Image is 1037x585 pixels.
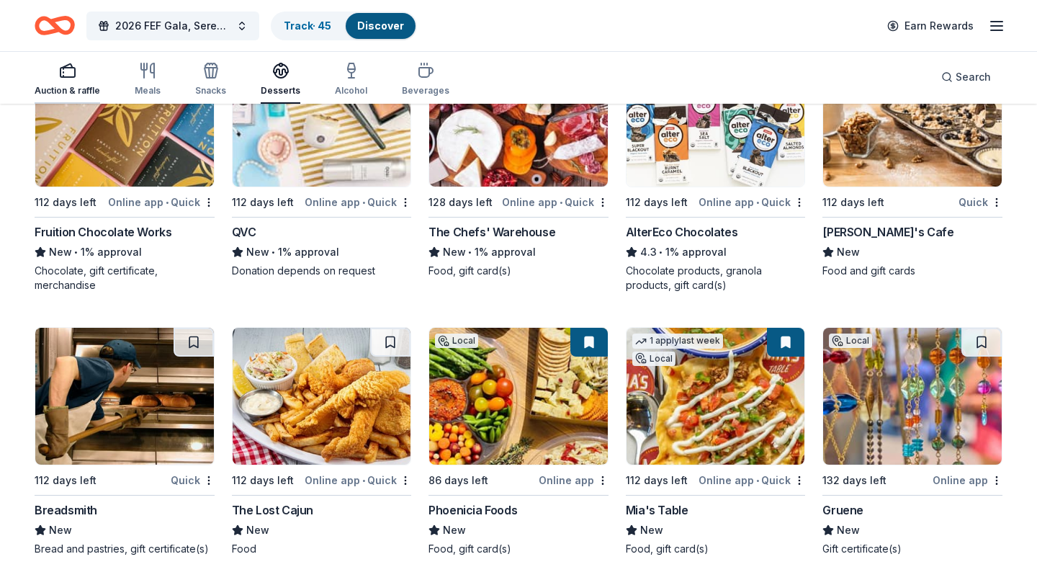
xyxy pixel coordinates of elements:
div: [PERSON_NAME]'s Cafe [822,223,953,241]
img: Image for Mia's Table [627,328,805,465]
div: 1% approval [428,244,609,261]
span: New [49,522,72,539]
a: Image for The Chefs' Warehouse6 applieslast week128 days leftOnline app•QuickThe Chefs' Warehouse... [428,49,609,278]
a: Home [35,9,75,43]
button: Desserts [261,56,300,104]
div: Online app Quick [305,471,411,489]
div: 1% approval [626,244,806,261]
div: 1% approval [232,244,412,261]
div: Chocolate, gift certificate, merchandise [35,264,215,292]
span: • [271,246,275,258]
div: 112 days left [35,194,96,211]
span: • [756,475,759,486]
div: Food and gift cards [822,264,1002,278]
button: Beverages [402,56,449,104]
div: Online app Quick [699,471,805,489]
div: 1% approval [35,244,215,261]
span: 4.3 [640,244,657,261]
div: 86 days left [428,472,488,489]
div: 112 days left [822,194,884,211]
div: Gruene [822,501,863,519]
button: Meals [135,56,161,104]
div: 112 days left [232,472,294,489]
a: Image for Mimi's Cafe112 days leftQuick[PERSON_NAME]'s CafeNewFood and gift cards [822,49,1002,278]
div: Quick [959,193,1002,211]
div: Food [232,542,412,556]
a: Track· 45 [284,19,331,32]
img: Image for Mimi's Cafe [823,50,1002,187]
span: • [756,197,759,208]
button: 2026 FEF Gala, Serendipity: A Sweet Escape [86,12,259,40]
a: Image for Fruition Chocolate Works5 applieslast week112 days leftOnline app•QuickFruition Chocola... [35,49,215,292]
a: Image for Mia's Table1 applylast weekLocal112 days leftOnline app•QuickMia's TableNewFood, gift c... [626,327,806,556]
span: • [362,475,365,486]
span: New [443,244,466,261]
span: 2026 FEF Gala, Serendipity: A Sweet Escape [115,17,230,35]
div: 132 days left [822,472,886,489]
span: New [49,244,72,261]
div: Desserts [261,85,300,97]
div: Food, gift card(s) [626,542,806,556]
div: Gift certificate(s) [822,542,1002,556]
div: Donation depends on request [232,264,412,278]
img: Image for The Lost Cajun [233,328,411,465]
button: Alcohol [335,56,367,104]
div: Snacks [195,85,226,97]
img: Image for AlterEco Chocolates [627,50,805,187]
button: Track· 45Discover [271,12,417,40]
div: Meals [135,85,161,97]
span: • [560,197,562,208]
img: Image for QVC [233,50,411,187]
img: Image for Phoenicia Foods [429,328,608,465]
div: Online app Quick [502,193,609,211]
button: Auction & raffle [35,56,100,104]
span: • [362,197,365,208]
div: Local [632,352,675,366]
div: QVC [232,223,256,241]
div: Local [829,334,872,348]
div: The Chefs' Warehouse [428,223,555,241]
img: Image for The Chefs' Warehouse [429,50,608,187]
div: Mia's Table [626,501,688,519]
div: Food, gift card(s) [428,542,609,556]
a: Image for Phoenicia FoodsLocal86 days leftOnline appPhoenicia FoodsNewFood, gift card(s) [428,327,609,556]
div: Auction & raffle [35,85,100,97]
a: Image for Breadsmith112 days leftQuickBreadsmithNewBread and pastries, gift certificate(s) [35,327,215,556]
div: Food, gift card(s) [428,264,609,278]
div: Breadsmith [35,501,97,519]
span: New [837,244,860,261]
span: New [443,522,466,539]
span: New [246,244,269,261]
div: 1 apply last week [632,334,723,349]
div: Phoenicia Foods [428,501,517,519]
a: Image for AlterEco Chocolates5 applieslast week112 days leftOnline app•QuickAlterEco Chocolates4.... [626,49,806,292]
button: Snacks [195,56,226,104]
a: Discover [357,19,404,32]
div: Online app [933,471,1002,489]
div: 112 days left [35,472,96,489]
img: Image for Gruene [823,328,1002,465]
span: • [469,246,472,258]
div: Bread and pastries, gift certificate(s) [35,542,215,556]
div: Online app Quick [699,193,805,211]
span: • [659,246,663,258]
span: Search [956,68,991,86]
div: 112 days left [232,194,294,211]
div: Local [435,334,478,348]
div: 112 days left [626,194,688,211]
span: New [246,522,269,539]
div: The Lost Cajun [232,501,313,519]
span: New [640,522,663,539]
div: Alcohol [335,85,367,97]
div: Online app Quick [305,193,411,211]
span: • [166,197,169,208]
div: Beverages [402,85,449,97]
span: • [74,246,78,258]
div: Quick [171,471,215,489]
div: Fruition Chocolate Works [35,223,171,241]
button: Search [930,63,1002,91]
a: Image for QVC5 applieslast week112 days leftOnline app•QuickQVCNew•1% approvalDonation depends on... [232,49,412,278]
img: Image for Breadsmith [35,328,214,465]
div: Chocolate products, granola products, gift card(s) [626,264,806,292]
div: Online app Quick [108,193,215,211]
